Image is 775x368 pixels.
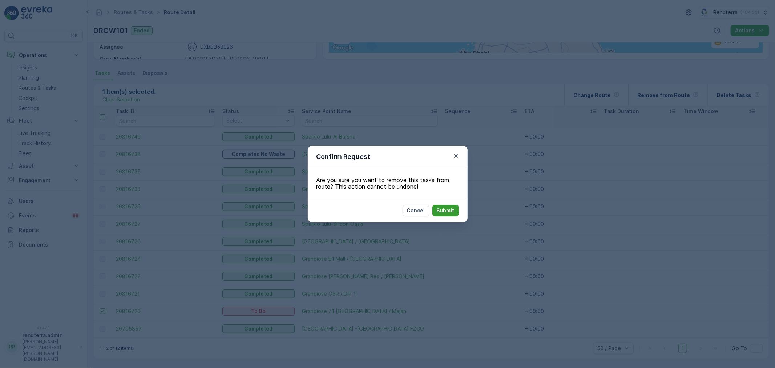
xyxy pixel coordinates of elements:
button: Cancel [403,205,429,216]
p: Cancel [407,207,425,214]
div: Are you sure you want to remove this tasks from route? This action cannot be undone! [308,168,468,199]
p: Submit [437,207,455,214]
p: Confirm Request [316,152,371,162]
button: Submit [432,205,459,216]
